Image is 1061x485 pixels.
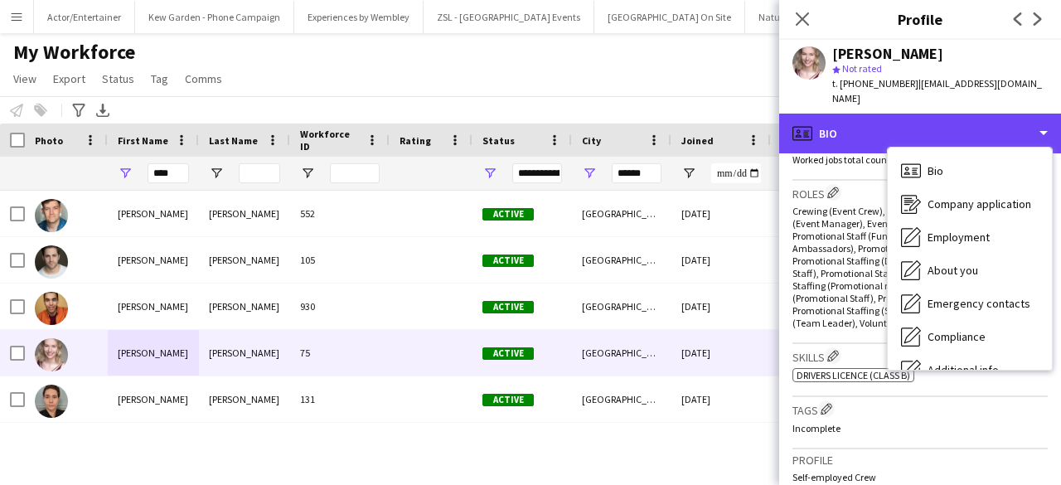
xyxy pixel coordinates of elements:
a: View [7,68,43,90]
span: Drivers Licence (Class B) [797,369,910,381]
p: Worked jobs total count: 100 [792,153,1048,166]
button: Open Filter Menu [209,166,224,181]
div: 391 days [771,330,870,376]
button: ZSL - [GEOGRAPHIC_DATA] Events [424,1,594,33]
div: [GEOGRAPHIC_DATA] [572,330,671,376]
div: 930 [290,284,390,329]
div: [PERSON_NAME] [199,330,290,376]
img: Alex Weaver [35,338,68,371]
div: [DATE] [671,284,771,329]
img: Alex Stedman [35,292,68,325]
app-action-btn: Advanced filters [69,100,89,120]
button: [GEOGRAPHIC_DATA] On Site [594,1,745,33]
button: Open Filter Menu [681,166,696,181]
span: My Workforce [13,40,135,65]
span: Active [482,255,534,267]
span: Compliance [928,329,986,344]
span: Tag [151,71,168,86]
div: 75 [290,330,390,376]
div: [PERSON_NAME] [199,191,290,236]
app-action-btn: Export XLSX [93,100,113,120]
span: Last Name [209,134,258,147]
div: 4 days [771,284,870,329]
span: Rating [400,134,431,147]
span: Export [53,71,85,86]
div: [GEOGRAPHIC_DATA] [572,284,671,329]
span: Company application [928,196,1031,211]
input: Joined Filter Input [711,163,761,183]
div: Employment [888,221,1052,254]
a: Status [95,68,141,90]
div: [PERSON_NAME] [108,376,199,422]
button: Open Filter Menu [582,166,597,181]
div: About you [888,254,1052,287]
div: 552 [290,191,390,236]
div: [PERSON_NAME] [108,284,199,329]
span: Status [482,134,515,147]
span: Active [482,208,534,221]
p: Self-employed Crew [792,471,1048,483]
div: [GEOGRAPHIC_DATA] [572,191,671,236]
div: [DATE] [671,191,771,236]
h3: Tags [792,400,1048,418]
h3: Profile [792,453,1048,468]
div: [PERSON_NAME] [199,376,290,422]
p: Incomplete [792,422,1048,434]
div: [DATE] [671,237,771,283]
span: About you [928,263,978,278]
div: [PERSON_NAME] [199,284,290,329]
button: Experiences by Wembley [294,1,424,33]
input: Workforce ID Filter Input [330,163,380,183]
div: [PERSON_NAME] [108,237,199,283]
span: Active [482,347,534,360]
span: Active [482,394,534,406]
div: 292 days [771,376,870,422]
button: Open Filter Menu [300,166,315,181]
span: Joined [681,134,714,147]
span: Additional info [928,362,999,377]
div: [DATE] [671,376,771,422]
span: Crewing (Event Crew), Event Staff (Arts&Crafts), Events (Event Manager), Events (Event Staff), Me... [792,205,1048,329]
div: [PERSON_NAME] [199,237,290,283]
a: Tag [144,68,175,90]
span: Emergency contacts [928,296,1030,311]
span: Workforce ID [300,128,360,153]
h3: Skills [792,347,1048,365]
div: 105 [290,237,390,283]
span: Bio [928,163,943,178]
span: Active [482,301,534,313]
div: Bio [779,114,1061,153]
div: [PERSON_NAME] [108,330,199,376]
a: Comms [178,68,229,90]
h3: Profile [779,8,1061,30]
button: Open Filter Menu [482,166,497,181]
div: 2,338 days [771,237,870,283]
input: First Name Filter Input [148,163,189,183]
span: Photo [35,134,63,147]
span: Employment [928,230,990,245]
div: Emergency contacts [888,287,1052,320]
div: 131 [290,376,390,422]
div: [PERSON_NAME] [832,46,943,61]
input: City Filter Input [612,163,661,183]
div: Bio [888,154,1052,187]
span: t. [PHONE_NUMBER] [832,77,918,90]
span: Not rated [842,62,882,75]
a: Export [46,68,92,90]
span: Status [102,71,134,86]
img: Alex Cosgriff [35,199,68,232]
img: Alex Jordan-Mills [35,245,68,279]
div: [GEOGRAPHIC_DATA] [572,237,671,283]
div: Compliance [888,320,1052,353]
img: Alexander Kay [35,385,68,418]
div: [PERSON_NAME] [108,191,199,236]
button: Actor/Entertainer [34,1,135,33]
div: [DATE] [671,330,771,376]
input: Last Name Filter Input [239,163,280,183]
div: Company application [888,187,1052,221]
button: Open Filter Menu [118,166,133,181]
span: | [EMAIL_ADDRESS][DOMAIN_NAME] [832,77,1042,104]
div: Additional info [888,353,1052,386]
h3: Roles [792,184,1048,201]
button: Natural History Museum [745,1,876,33]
